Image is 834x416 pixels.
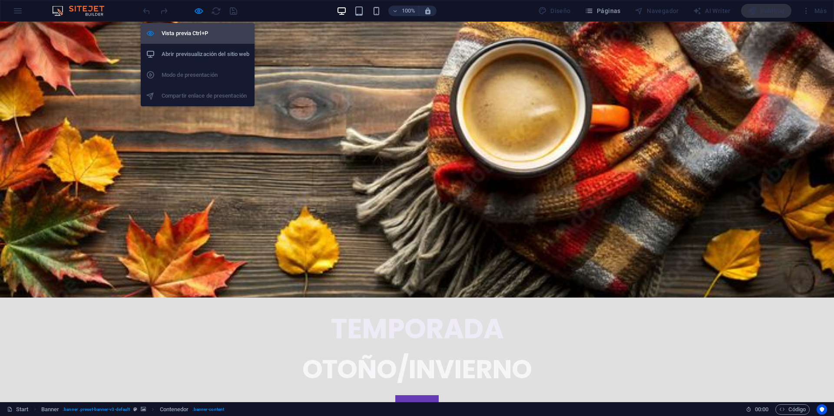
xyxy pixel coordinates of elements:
span: 00 00 [755,404,768,415]
span: Haz clic para seleccionar y doble clic para editar [160,404,189,415]
span: Código [779,404,806,415]
button: Código [775,404,810,415]
span: TEMPORADA [331,288,503,326]
i: Este elemento es un preajuste personalizable [133,407,137,412]
span: Páginas [585,7,621,15]
h6: Tiempo de la sesión [746,404,769,415]
a: AQUÍ [395,373,439,400]
button: 100% [388,6,419,16]
h6: 100% [401,6,415,16]
button: Páginas [581,4,624,18]
div: Diseño (Ctrl+Alt+Y) [535,4,574,18]
nav: breadcrumb [41,404,224,415]
span: OTOÑO/INVIERNO [302,329,532,366]
a: Haz clic para cancelar la selección y doble clic para abrir páginas [7,404,29,415]
h6: Vista previa Ctrl+P [162,28,249,39]
i: Al redimensionar, ajustar el nivel de zoom automáticamente para ajustarse al dispositivo elegido. [424,7,432,15]
img: Editor Logo [50,6,115,16]
button: Usercentrics [817,404,827,415]
i: Este elemento contiene un fondo [141,407,146,412]
span: . banner .preset-banner-v3-default [63,404,130,415]
span: : [761,406,762,413]
h6: Abrir previsualización del sitio web [162,49,249,59]
span: . banner-content [192,404,224,415]
span: Haz clic para seleccionar y doble clic para editar [41,404,60,415]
